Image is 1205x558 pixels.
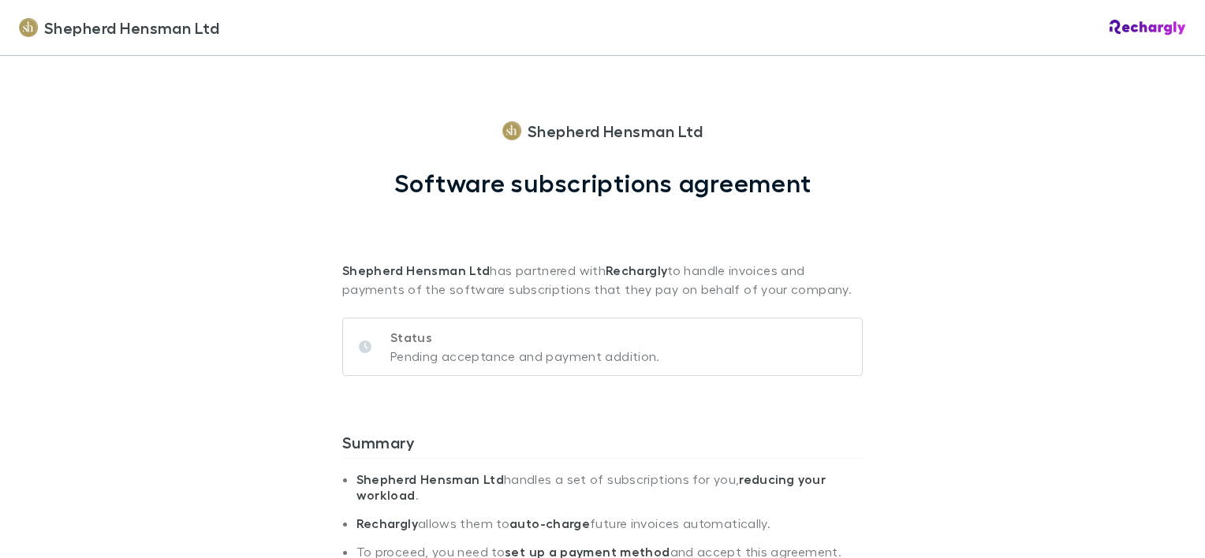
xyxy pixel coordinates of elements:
[356,471,826,503] strong: reducing your workload
[390,347,660,366] p: Pending acceptance and payment addition.
[342,198,863,299] p: has partnered with to handle invoices and payments of the software subscriptions that they pay on...
[394,168,811,198] h1: Software subscriptions agreement
[356,515,418,531] strong: Rechargly
[342,262,490,278] strong: Shepherd Hensman Ltd
[356,515,863,544] li: allows them to future invoices automatically.
[390,328,660,347] p: Status
[19,18,38,37] img: Shepherd Hensman Ltd's Logo
[606,262,667,278] strong: Rechargly
[356,471,504,487] strong: Shepherd Hensman Ltd
[342,433,863,458] h3: Summary
[528,119,703,143] span: Shepherd Hensman Ltd
[1110,20,1186,35] img: Rechargly Logo
[356,471,863,515] li: handles a set of subscriptions for you, .
[44,16,219,39] span: Shepherd Hensman Ltd
[502,121,521,140] img: Shepherd Hensman Ltd's Logo
[509,515,590,531] strong: auto-charge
